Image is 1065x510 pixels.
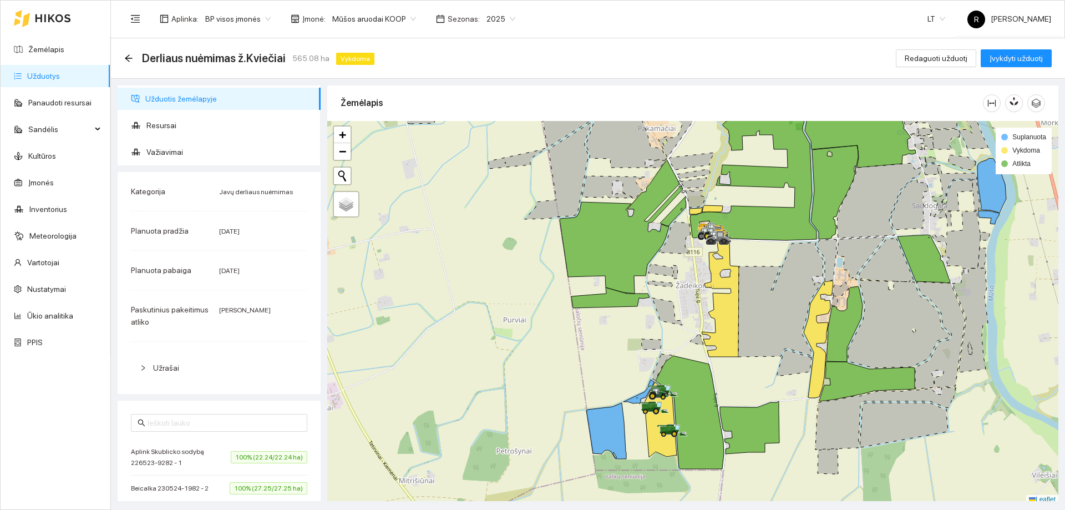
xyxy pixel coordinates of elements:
span: Atlikta [1012,160,1031,168]
a: Meteorologija [29,231,77,240]
span: Planuota pabaiga [131,266,191,275]
span: [PERSON_NAME] [219,306,271,314]
a: Vartotojai [27,258,59,267]
div: Atgal [124,54,133,63]
span: Derliaus nuėmimas ž.Kviečiai [142,49,286,67]
span: [PERSON_NAME] [967,14,1051,23]
span: Užduotis žemėlapyje [145,88,312,110]
a: PPIS [27,338,43,347]
span: LT [927,11,945,27]
span: Javų derliaus nuėmimas [219,188,293,196]
span: Sandėlis [28,118,92,140]
div: Žemėlapis [341,87,983,119]
span: 2025 [486,11,515,27]
a: Redaguoti užduotį [896,54,976,63]
span: Kategorija [131,187,165,196]
span: Aplinka : [171,13,199,25]
span: right [140,365,146,371]
span: Įvykdyti užduotį [990,52,1043,64]
span: Užrašai [153,363,179,372]
span: arrow-left [124,54,133,63]
a: Inventorius [29,205,67,214]
button: Redaguoti užduotį [896,49,976,67]
a: Zoom out [334,143,351,160]
span: calendar [436,14,445,23]
span: + [339,128,346,142]
a: Layers [334,192,358,216]
span: Planuota pradžia [131,226,189,235]
input: Ieškoti lauko [148,417,301,429]
span: [DATE] [219,228,240,235]
span: Suplanuota [1012,133,1046,141]
span: − [339,144,346,158]
span: Resursai [146,114,312,137]
span: menu-fold [130,14,140,24]
a: Įmonės [28,178,54,187]
a: Leaflet [1029,496,1056,503]
button: Initiate a new search [334,168,351,184]
span: layout [160,14,169,23]
span: 100% (27.25/27.25 ha) [230,482,307,494]
a: Nustatymai [27,285,66,294]
span: Važiavimai [146,141,312,163]
span: [DATE] [219,267,240,275]
span: 565.08 ha [292,52,329,64]
button: Įvykdyti užduotį [981,49,1052,67]
span: shop [291,14,300,23]
a: Ūkio analitika [27,311,73,320]
span: 100% (22.24/22.24 ha) [231,451,307,463]
span: column-width [983,99,1000,108]
a: Zoom in [334,127,351,143]
a: Kultūros [28,152,56,160]
span: search [138,419,145,427]
a: Užduotys [27,72,60,80]
a: Žemėlapis [28,45,64,54]
span: BP visos įmonės [205,11,271,27]
span: Įmonė : [302,13,326,25]
span: Mūšos aruodai KOOP [332,11,416,27]
span: Vykdoma [336,53,374,65]
button: column-width [983,94,1001,112]
span: Redaguoti užduotį [905,52,967,64]
span: Vykdoma [1012,147,1040,154]
span: Beicalka 230524-1982 - 2 [131,483,214,494]
div: Užrašai [131,355,307,381]
button: menu-fold [124,8,146,30]
a: Panaudoti resursai [28,98,92,107]
span: Sezonas : [448,13,480,25]
span: R [974,11,979,28]
span: Paskutinius pakeitimus atliko [131,305,209,326]
span: Aplink Skublicko sodybą 226523-9282 - 1 [131,446,231,468]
